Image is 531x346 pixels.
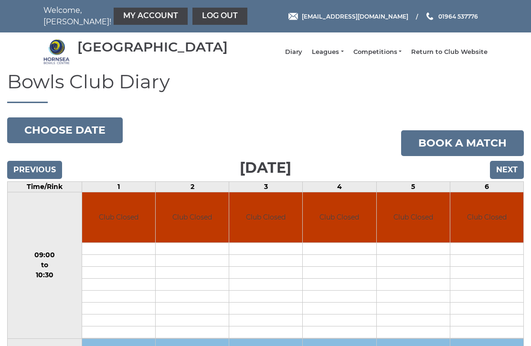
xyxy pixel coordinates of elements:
a: My Account [114,8,188,25]
a: Leagues [312,48,343,56]
img: Hornsea Bowls Centre [43,39,70,65]
td: 3 [229,182,303,192]
td: Club Closed [450,192,523,242]
a: Log out [192,8,247,25]
td: 09:00 to 10:30 [8,192,82,339]
td: 6 [450,182,523,192]
div: [GEOGRAPHIC_DATA] [77,40,228,54]
a: Return to Club Website [411,48,488,56]
span: 01964 537776 [438,12,478,20]
a: Email [EMAIL_ADDRESS][DOMAIN_NAME] [288,12,408,21]
td: 4 [303,182,376,192]
input: Previous [7,161,62,179]
a: Phone us 01964 537776 [425,12,478,21]
a: Competitions [353,48,402,56]
td: Time/Rink [8,182,82,192]
td: Club Closed [229,192,302,242]
td: Club Closed [82,192,155,242]
button: Choose date [7,117,123,143]
nav: Welcome, [PERSON_NAME]! [43,5,220,28]
img: Phone us [426,12,433,20]
a: Book a match [401,130,524,156]
span: [EMAIL_ADDRESS][DOMAIN_NAME] [302,12,408,20]
input: Next [490,161,524,179]
a: Diary [285,48,302,56]
h1: Bowls Club Diary [7,71,524,103]
td: Club Closed [303,192,376,242]
td: 1 [82,182,155,192]
td: Club Closed [377,192,450,242]
img: Email [288,13,298,20]
td: 2 [155,182,229,192]
td: 5 [376,182,450,192]
td: Club Closed [156,192,229,242]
